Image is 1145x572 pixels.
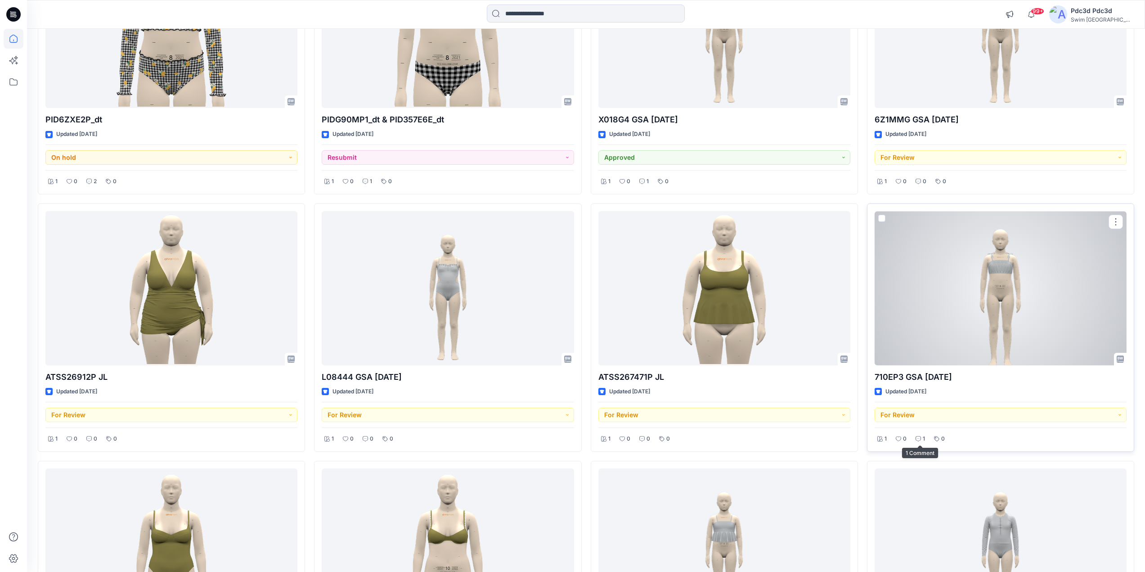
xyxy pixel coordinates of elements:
p: 0 [665,177,669,186]
p: 0 [903,434,907,444]
p: 0 [390,434,393,444]
img: avatar [1049,5,1067,23]
p: 1 [332,177,334,186]
a: 710EP3 GSA 2025.9.2 [875,211,1127,365]
p: 710EP3 GSA [DATE] [875,371,1127,383]
p: 0 [923,177,926,186]
p: 0 [94,434,97,444]
div: Pdc3d Pdc3d [1071,5,1134,16]
p: 0 [903,177,907,186]
p: Updated [DATE] [332,387,373,396]
p: 1 [332,434,334,444]
p: 1 [55,434,58,444]
p: 0 [370,434,373,444]
p: 0 [113,177,117,186]
p: PID6ZXE2P_dt [45,113,297,126]
p: 6Z1MMG GSA [DATE] [875,113,1127,126]
p: Updated [DATE] [885,387,926,396]
p: Updated [DATE] [609,387,650,396]
p: 0 [74,177,77,186]
p: ATSS26912P JL [45,371,297,383]
p: 0 [943,177,946,186]
p: 2 [94,177,97,186]
p: Updated [DATE] [56,387,97,396]
p: 1 [370,177,372,186]
p: Updated [DATE] [56,130,97,139]
p: 0 [388,177,392,186]
span: 99+ [1031,8,1044,15]
p: 0 [74,434,77,444]
div: Swim [GEOGRAPHIC_DATA] [1071,16,1134,23]
p: 0 [350,434,354,444]
p: 0 [647,434,650,444]
p: 0 [627,177,630,186]
p: 1 [885,177,887,186]
a: ATSS26912P JL [45,211,297,365]
p: 1 [647,177,649,186]
p: X018G4 GSA [DATE] [598,113,850,126]
a: L08444 GSA 2025.6.20 [322,211,574,365]
p: 1 [608,434,611,444]
p: 0 [941,434,945,444]
p: 0 [627,434,630,444]
p: Updated [DATE] [332,130,373,139]
p: 1 [885,434,887,444]
p: 0 [350,177,354,186]
p: Updated [DATE] [609,130,650,139]
p: 1 [608,177,611,186]
p: ATSS267471P JL [598,371,850,383]
p: 0 [113,434,117,444]
p: L08444 GSA [DATE] [322,371,574,383]
p: 1 [923,434,925,444]
p: Updated [DATE] [885,130,926,139]
p: 0 [666,434,670,444]
p: PIDG90MP1_dt & PID357E6E_dt [322,113,574,126]
p: 1 [55,177,58,186]
a: ATSS267471P JL [598,211,850,365]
